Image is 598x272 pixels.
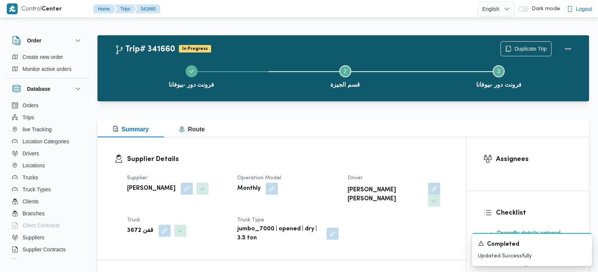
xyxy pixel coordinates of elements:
span: Branches [22,209,45,218]
button: Logout [564,2,595,17]
button: Database [12,84,82,93]
span: Driver [348,176,363,180]
div: Notification [478,240,586,249]
button: Drivers [9,147,85,159]
span: Locations [22,161,45,170]
button: Duplicate Trip [501,41,552,56]
span: Trips [22,113,34,122]
span: Route [179,126,205,132]
button: فرونت دور -بيوفانا [422,56,576,95]
span: Truck Type [237,218,264,222]
button: Order [12,36,82,45]
b: [PERSON_NAME] [PERSON_NAME] [348,186,423,204]
span: Supplier Contracts [22,245,66,254]
span: Dark mode [529,6,560,12]
span: live Tracking [22,125,52,134]
h3: Database [27,84,50,93]
h3: Assignees [496,154,573,164]
span: Devices [22,257,41,266]
span: Orders [22,101,39,110]
span: Duplicate Trip [514,44,547,53]
span: قسم الجيزة [330,80,360,89]
b: In Progress [182,47,208,51]
h3: Order [27,36,41,45]
button: Devices [9,255,85,267]
span: Operation Model [237,176,281,180]
button: فرونت دور -بيوفانا [115,56,268,95]
button: Trucks [9,171,85,183]
span: In Progress [179,45,211,53]
h3: Supplier Details [127,154,449,164]
button: Create new order [9,51,85,63]
iframe: chat widget [7,242,31,264]
span: Drivers [22,149,39,158]
button: Orders [9,99,85,111]
span: 2 [344,68,347,74]
button: Suppliers [9,231,85,243]
button: Trips [114,5,136,14]
button: Location Categories [9,135,85,147]
span: Monitor active orders [22,65,72,74]
h3: Checklist [496,208,573,218]
span: Summary [112,126,149,132]
button: Supplier Contracts [9,243,85,255]
b: jumbo_7000 | opened | dry | 3.5 ton [237,225,321,243]
span: Clients [22,197,39,206]
button: Branches [9,207,85,219]
div: Database [6,99,88,262]
h2: Trip# 341660 [115,45,175,54]
span: Client Contracts [22,221,60,230]
span: Create new order [22,53,63,62]
p: Updated Successfully [478,252,586,260]
b: Monthly [237,184,261,193]
button: Monitor active orders [9,63,85,75]
b: قفن 3672 [127,226,153,235]
span: Truck Types [22,185,51,194]
span: 3 [497,68,500,74]
button: Home [93,5,116,14]
span: فرونت دور -بيوفانا [476,80,522,89]
button: Clients [9,195,85,207]
span: Completed [487,240,519,249]
button: live Tracking [9,123,85,135]
b: [PERSON_NAME] [127,184,175,193]
button: 341660 [135,5,160,14]
button: قسم الجيزة [268,56,422,95]
button: Truck Types [9,183,85,195]
span: Location Categories [22,137,69,146]
span: Supplier [127,176,147,180]
span: Trucks [22,173,38,182]
button: Locations [9,159,85,171]
button: Actions [561,41,576,56]
img: X8yXhbKr1z7QwAAAABJRU5ErkJggg== [7,3,18,14]
span: Logout [576,5,592,14]
button: Client Contracts [9,219,85,231]
span: Truck [127,218,140,222]
div: Order [6,51,88,78]
span: فرونت دور -بيوفانا [169,80,214,89]
svg: Step 1 is complete [189,68,195,74]
b: Center [42,6,62,12]
button: Trips [9,111,85,123]
span: Suppliers [22,233,44,242]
